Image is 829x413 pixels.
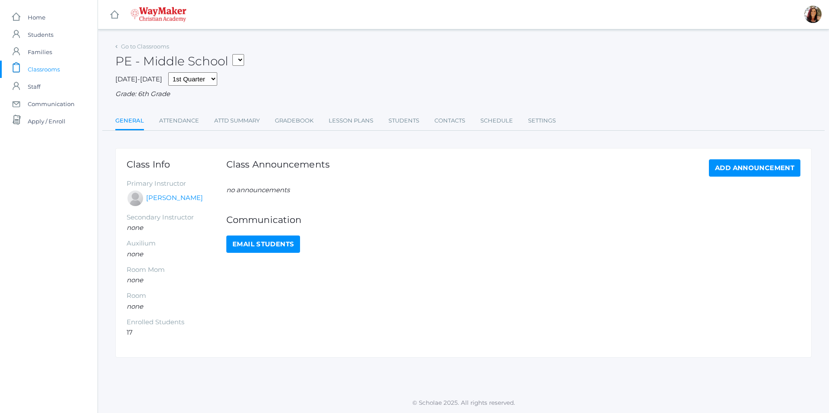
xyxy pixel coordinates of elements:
em: none [127,302,143,310]
span: Communication [28,95,75,113]
a: Go to Classrooms [121,43,169,50]
h1: Communication [226,215,800,225]
em: no announcements [226,186,290,194]
a: Add Announcement [709,159,800,177]
li: 17 [127,328,226,338]
span: Classrooms [28,61,60,78]
div: Alexia Hemingway [127,190,144,207]
em: none [127,276,143,284]
h1: Class Announcements [226,159,330,174]
a: Contacts [434,112,465,129]
a: Lesson Plans [329,112,373,129]
h2: PE - Middle School [115,55,244,68]
span: Families [28,43,52,61]
span: Students [28,26,53,43]
h1: Class Info [127,159,226,169]
a: Students [388,112,419,129]
em: none [127,223,143,232]
a: Settings [528,112,556,129]
h5: Room Mom [127,266,226,274]
h5: Primary Instructor [127,180,226,187]
span: Staff [28,78,40,95]
a: Schedule [480,112,513,129]
h5: Enrolled Students [127,319,226,326]
a: Attendance [159,112,199,129]
a: Email Students [226,236,300,253]
span: [DATE]-[DATE] [115,75,162,83]
span: Apply / Enroll [28,113,65,130]
div: Grade: 6th Grade [115,89,812,99]
p: © Scholae 2025. All rights reserved. [98,398,829,407]
a: Gradebook [275,112,313,129]
h5: Auxilium [127,240,226,247]
a: Attd Summary [214,112,260,129]
img: 4_waymaker-logo-stack-white.png [131,7,186,22]
a: General [115,112,144,131]
div: Gina Pecor [804,6,822,23]
span: Home [28,9,46,26]
h5: Secondary Instructor [127,214,226,221]
h5: Room [127,292,226,300]
em: none [127,250,143,258]
a: [PERSON_NAME] [146,193,203,203]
